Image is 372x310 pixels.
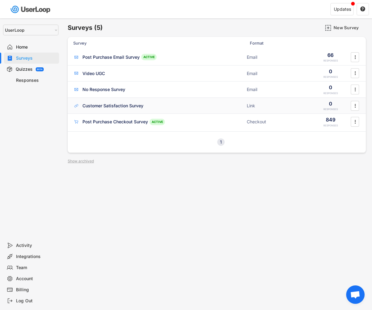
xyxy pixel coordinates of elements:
[352,85,358,94] button: 
[352,69,358,78] button: 
[82,70,105,77] div: Video UGC
[354,54,356,60] text: 
[323,59,338,62] div: RESPONSES
[150,119,165,125] div: ACTIVE
[329,68,332,75] div: 0
[16,298,57,304] div: Log Out
[82,54,140,60] div: Post Purchase Email Survey
[9,3,53,16] img: userloop-logo-01.svg
[247,119,308,125] div: Checkout
[360,6,366,12] button: 
[16,276,57,282] div: Account
[352,53,358,62] button: 
[141,54,157,60] div: ACTIVE
[323,75,338,79] div: RESPONSES
[325,25,331,31] img: AddMajor.svg
[247,103,308,109] div: Link
[352,101,358,110] button: 
[354,118,356,125] text: 
[16,66,33,72] div: Quizzes
[16,265,57,271] div: Team
[250,40,311,46] div: Format
[346,285,365,304] div: Open chat
[354,102,356,109] text: 
[352,117,358,126] button: 
[16,44,57,50] div: Home
[217,140,225,144] div: 1
[82,86,125,93] div: No Response Survey
[82,103,143,109] div: Customer Satisfaction Survey
[82,119,148,125] div: Post Purchase Checkout Survey
[323,124,338,127] div: RESPONSES
[16,55,57,61] div: Surveys
[247,70,308,77] div: Email
[323,108,338,111] div: RESPONSES
[334,7,351,11] div: Updates
[360,6,365,12] text: 
[247,54,308,60] div: Email
[323,92,338,95] div: RESPONSES
[68,159,94,163] div: Show archived
[327,52,334,58] div: 66
[329,100,332,107] div: 0
[326,116,335,123] div: 849
[329,84,332,91] div: 0
[68,24,103,32] h6: Surveys (5)
[16,287,57,293] div: Billing
[354,86,356,93] text: 
[354,70,356,77] text: 
[334,25,364,30] div: New Survey
[247,86,308,93] div: Email
[37,68,42,70] div: BETA
[73,40,246,46] div: Survey
[16,77,57,83] div: Responses
[16,254,57,260] div: Integrations
[16,243,57,248] div: Activity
